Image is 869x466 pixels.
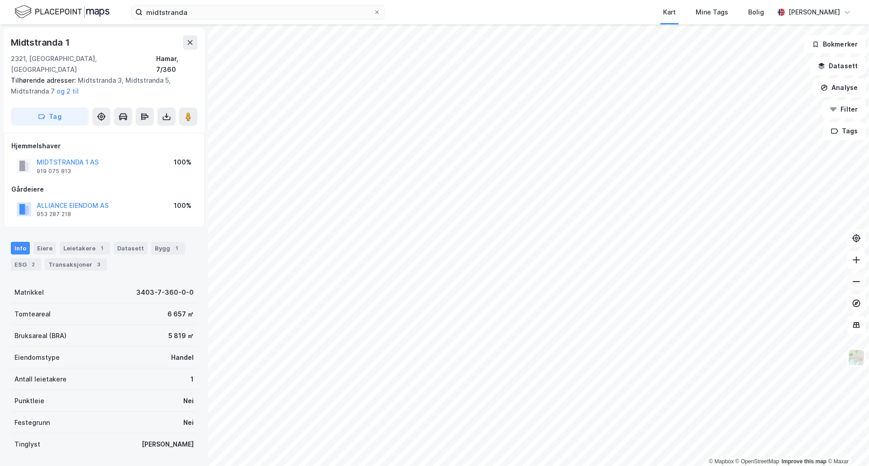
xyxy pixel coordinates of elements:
div: Bygg [151,242,185,254]
div: Datasett [114,242,148,254]
div: Matrikkel [14,287,44,298]
div: Punktleie [14,395,44,406]
button: Tags [823,122,865,140]
div: Bruksareal (BRA) [14,330,67,341]
img: logo.f888ab2527a4732fd821a326f86c7f29.svg [14,4,110,20]
div: Gårdeiere [11,184,197,195]
div: 100% [174,200,191,211]
a: Mapbox [709,458,734,465]
div: 6 657 ㎡ [167,309,194,320]
div: 100% [174,157,191,168]
span: Tilhørende adresser: [11,76,78,84]
div: Handel [171,352,194,363]
div: Midtstranda 1 [11,35,71,50]
div: 1 [97,244,106,253]
div: ESG [11,258,41,271]
button: Analyse [813,79,865,97]
iframe: Chat Widget [824,423,869,466]
div: 1 [191,374,194,385]
div: Eiere [33,242,56,254]
div: 2 [29,260,38,269]
div: Mine Tags [696,7,728,18]
div: Leietakere [60,242,110,254]
div: 5 819 ㎡ [168,330,194,341]
div: Transaksjoner [45,258,107,271]
div: Tomteareal [14,309,51,320]
div: 3403-7-360-0-0 [136,287,194,298]
div: 3 [94,260,103,269]
div: [PERSON_NAME] [142,439,194,450]
div: Tinglyst [14,439,40,450]
button: Bokmerker [804,35,865,53]
div: Hamar, 7/360 [156,53,197,75]
input: Søk på adresse, matrikkel, gårdeiere, leietakere eller personer [143,5,373,19]
div: 2321, [GEOGRAPHIC_DATA], [GEOGRAPHIC_DATA] [11,53,156,75]
div: 953 287 218 [37,211,71,218]
div: Antall leietakere [14,374,67,385]
div: [PERSON_NAME] [788,7,840,18]
div: Kontrollprogram for chat [824,423,869,466]
div: 1 [172,244,181,253]
button: Filter [822,100,865,118]
a: OpenStreetMap [735,458,779,465]
button: Datasett [810,57,865,75]
div: Hjemmelshaver [11,141,197,151]
div: Nei [183,395,194,406]
div: Festegrunn [14,417,50,428]
div: Kart [663,7,676,18]
img: Z [848,349,865,366]
div: Midtstranda 3, Midtstranda 5, Midtstranda 7 [11,75,190,97]
div: Info [11,242,30,254]
div: 919 075 813 [37,168,71,175]
div: Eiendomstype [14,352,60,363]
div: Nei [183,417,194,428]
button: Tag [11,108,89,126]
div: Bolig [748,7,764,18]
a: Improve this map [782,458,826,465]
